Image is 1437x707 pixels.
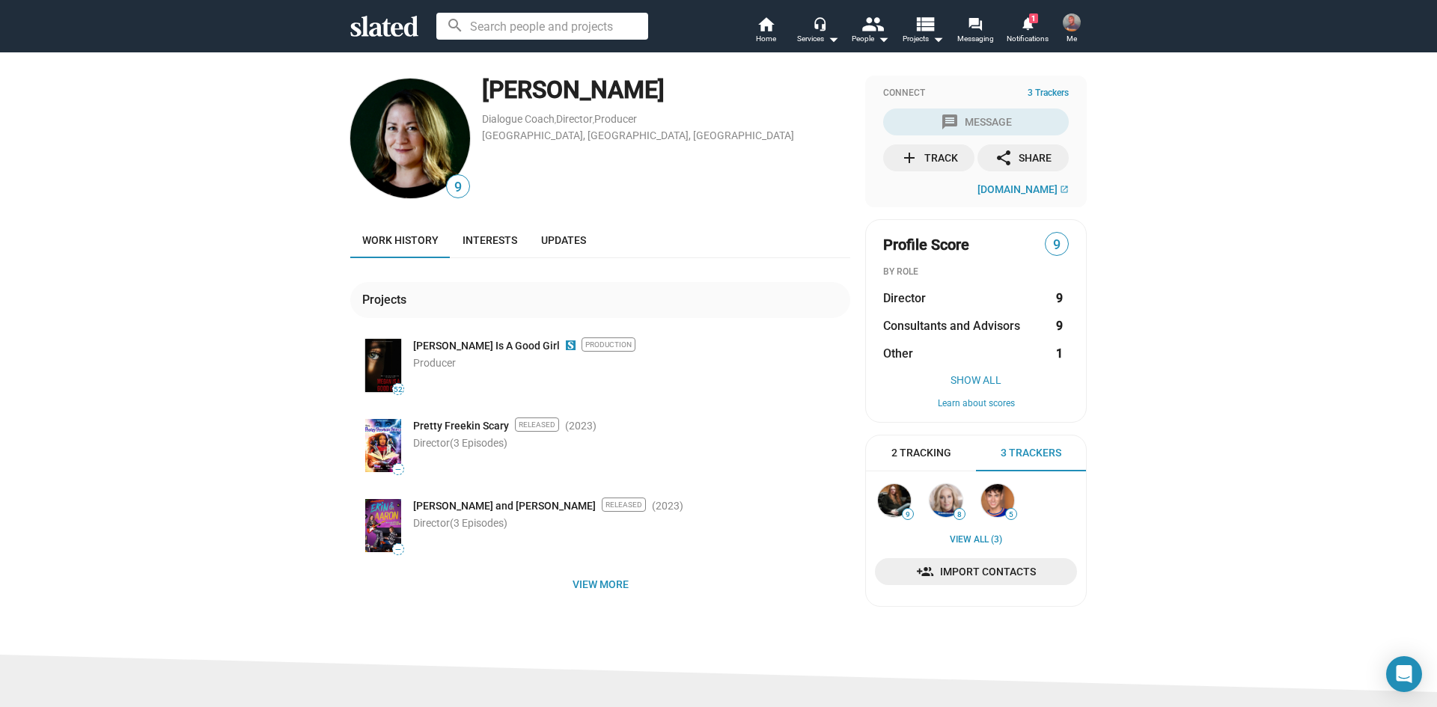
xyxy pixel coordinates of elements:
[451,222,529,258] a: Interests
[883,235,969,255] span: Profile Score
[878,484,911,517] img: Mike Hall
[393,545,403,554] span: —
[1001,446,1061,460] span: 3 Trackers
[981,484,1014,517] img: Alexander Rain
[968,16,982,31] mat-icon: forum
[541,234,586,246] span: Updates
[756,30,776,48] span: Home
[891,446,951,460] span: 2 Tracking
[977,183,1058,195] span: [DOMAIN_NAME]
[941,113,959,131] mat-icon: message
[482,129,794,141] a: [GEOGRAPHIC_DATA], [GEOGRAPHIC_DATA], [GEOGRAPHIC_DATA]
[949,15,1001,48] a: Messaging
[413,437,507,449] span: Director
[555,116,556,124] span: ,
[883,318,1020,334] span: Consultants and Advisors
[930,484,962,517] img: Pam Renall
[1006,510,1016,519] span: 5
[900,144,958,171] div: Track
[875,558,1077,585] a: Import Contacts
[897,15,949,48] button: Projects
[365,419,401,472] img: Poster: Pretty Freekin Scary
[582,337,635,352] span: Production
[450,517,507,529] span: (3 Episodes)
[950,534,1002,546] a: View all (3)
[903,30,944,48] span: Projects
[757,15,775,33] mat-icon: home
[1056,290,1063,306] strong: 9
[594,113,637,125] a: Producer
[941,108,1012,135] div: Message
[883,266,1069,278] div: BY ROLE
[350,571,850,598] button: View more
[954,510,965,519] span: 8
[436,13,648,40] input: Search people and projects
[887,558,1065,585] span: Import Contacts
[556,113,593,125] a: Director
[350,79,470,198] img: Wendy Faraone
[362,292,412,307] div: Projects
[652,499,683,513] span: (2023 )
[929,30,947,48] mat-icon: arrow_drop_down
[1060,185,1069,194] mat-icon: open_in_new
[413,357,456,369] span: Producer
[1007,30,1049,48] span: Notifications
[883,88,1069,100] div: Connect
[1029,13,1038,23] span: 1
[900,149,918,167] mat-icon: add
[739,15,792,48] a: Home
[413,339,560,353] a: [PERSON_NAME] Is A Good Girl
[861,13,883,34] mat-icon: people
[593,116,594,124] span: ,
[1054,10,1090,49] button: Kelvin ReeseMe
[413,419,509,433] span: Pretty Freekin Scary
[482,113,555,125] a: Dialogue Coach
[365,499,401,552] img: Poster: Erin and Aaron
[852,30,889,48] div: People
[957,30,994,48] span: Messaging
[413,499,596,513] span: [PERSON_NAME] and [PERSON_NAME]
[797,30,839,48] div: Services
[529,222,598,258] a: Updates
[450,437,507,449] span: (3 Episodes)
[1020,16,1034,30] mat-icon: notifications
[447,177,469,198] span: 9
[1056,346,1063,361] strong: 1
[515,417,559,432] span: Released
[883,290,926,306] span: Director
[413,517,507,529] span: Director
[903,510,913,519] span: 9
[362,571,838,598] span: View more
[362,234,439,246] span: Work history
[482,74,850,106] div: [PERSON_NAME]
[365,339,401,392] img: Poster: Megan Is A Good Girl
[1067,30,1077,48] span: Me
[1001,15,1054,48] a: 1Notifications
[874,30,892,48] mat-icon: arrow_drop_down
[883,108,1069,135] button: Message
[1063,13,1081,31] img: Kelvin Reese
[844,15,897,48] button: People
[1386,656,1422,692] div: Open Intercom Messenger
[393,385,403,394] span: 52
[463,234,517,246] span: Interests
[914,13,936,34] mat-icon: view_list
[883,398,1069,410] button: Learn about scores
[883,374,1069,386] button: Show All
[813,16,826,30] mat-icon: headset_mic
[995,144,1052,171] div: Share
[1056,318,1063,334] strong: 9
[350,222,451,258] a: Work history
[883,144,974,171] button: Track
[393,465,403,474] span: —
[565,419,597,433] span: (2023 )
[824,30,842,48] mat-icon: arrow_drop_down
[1046,235,1068,255] span: 9
[977,183,1069,195] a: [DOMAIN_NAME]
[602,498,646,512] span: Released
[883,346,913,361] span: Other
[1028,88,1069,100] span: 3 Trackers
[792,15,844,48] button: Services
[995,149,1013,167] mat-icon: share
